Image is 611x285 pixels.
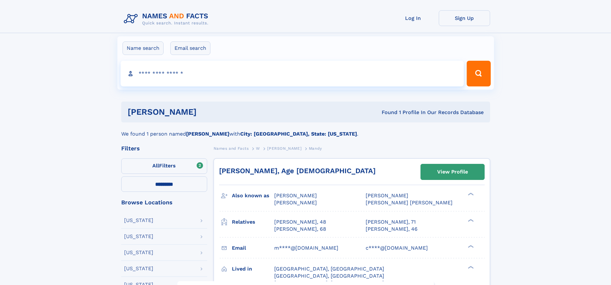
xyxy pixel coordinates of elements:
[466,218,474,222] div: ❯
[232,190,274,201] h3: Also known as
[366,226,418,233] a: [PERSON_NAME], 46
[387,10,439,26] a: Log In
[152,163,159,169] span: All
[274,266,384,272] span: [GEOGRAPHIC_DATA], [GEOGRAPHIC_DATA]
[274,226,326,233] a: [PERSON_NAME], 68
[274,218,326,226] a: [PERSON_NAME], 48
[437,165,468,179] div: View Profile
[124,250,153,255] div: [US_STATE]
[232,243,274,254] h3: Email
[267,144,301,152] a: [PERSON_NAME]
[121,122,490,138] div: We found 1 person named with .
[466,192,474,196] div: ❯
[121,10,214,28] img: Logo Names and Facts
[439,10,490,26] a: Sign Up
[467,61,490,86] button: Search Button
[466,265,474,269] div: ❯
[256,146,260,151] span: W
[121,61,464,86] input: search input
[466,244,474,248] div: ❯
[366,200,453,206] span: [PERSON_NAME] [PERSON_NAME]
[124,266,153,271] div: [US_STATE]
[219,167,376,175] a: [PERSON_NAME], Age [DEMOGRAPHIC_DATA]
[232,263,274,274] h3: Lived in
[267,146,301,151] span: [PERSON_NAME]
[123,41,164,55] label: Name search
[274,192,317,199] span: [PERSON_NAME]
[186,131,229,137] b: [PERSON_NAME]
[309,146,322,151] span: Mandy
[214,144,249,152] a: Names and Facts
[124,234,153,239] div: [US_STATE]
[170,41,210,55] label: Email search
[240,131,357,137] b: City: [GEOGRAPHIC_DATA], State: [US_STATE]
[421,164,484,180] a: View Profile
[124,218,153,223] div: [US_STATE]
[366,192,408,199] span: [PERSON_NAME]
[289,109,484,116] div: Found 1 Profile In Our Records Database
[256,144,260,152] a: W
[274,200,317,206] span: [PERSON_NAME]
[274,273,384,279] span: [GEOGRAPHIC_DATA], [GEOGRAPHIC_DATA]
[121,200,207,205] div: Browse Locations
[366,218,416,226] a: [PERSON_NAME], 71
[121,158,207,174] label: Filters
[121,146,207,151] div: Filters
[232,217,274,227] h3: Relatives
[128,108,289,116] h1: [PERSON_NAME]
